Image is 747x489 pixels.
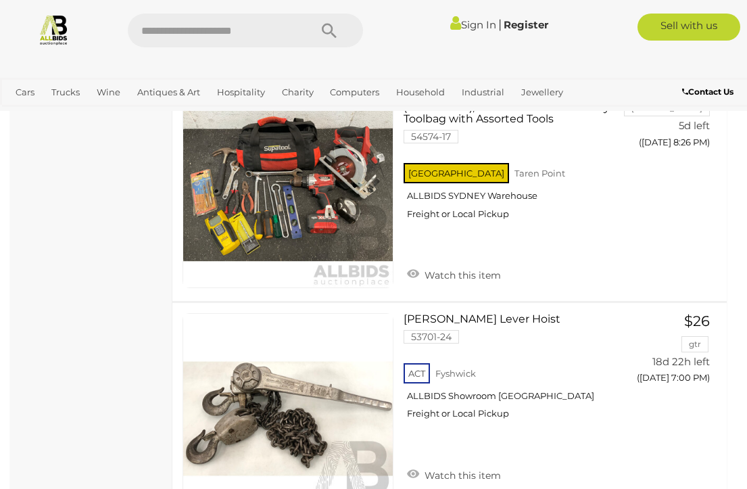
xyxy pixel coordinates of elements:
a: [GEOGRAPHIC_DATA] [97,103,204,126]
a: Watch this item [404,264,504,284]
img: Allbids.com.au [38,14,70,45]
a: Watch this item [404,464,504,484]
a: Hospitality [212,81,270,103]
span: Watch this item [421,469,501,482]
span: $26 [684,312,710,329]
span: Watch this item [421,269,501,281]
a: Register [504,18,548,31]
a: Jewellery [516,81,569,103]
a: Computers [324,81,385,103]
a: $28 [PERSON_NAME] 5d left ([DATE] 8:26 PM) [644,77,713,155]
span: | [498,17,502,32]
button: Search [295,14,363,47]
a: [PERSON_NAME] Lever Hoist 53701-24 ACT Fyshwick ALLBIDS Showroom [GEOGRAPHIC_DATA] Freight or Loc... [414,313,625,430]
a: Office [10,103,47,126]
a: Contact Us [682,85,737,99]
a: Sell with us [637,14,740,41]
a: Trucks [46,81,85,103]
a: Wine [91,81,126,103]
a: Sign In [450,18,496,31]
a: $26 gtr 18d 22h left ([DATE] 7:00 PM) [644,313,713,391]
a: Industrial [456,81,510,103]
a: Sports [53,103,91,126]
a: Antiques & Art [132,81,206,103]
a: Household [391,81,450,103]
a: OZITO 18V Cordless Circular Saw (PXCSS-500), Ozito 18V Brushless Drill Driver (PXBDS-220), OZITO ... [414,77,625,230]
a: Charity [276,81,319,103]
b: Contact Us [682,87,733,97]
a: Cars [10,81,40,103]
